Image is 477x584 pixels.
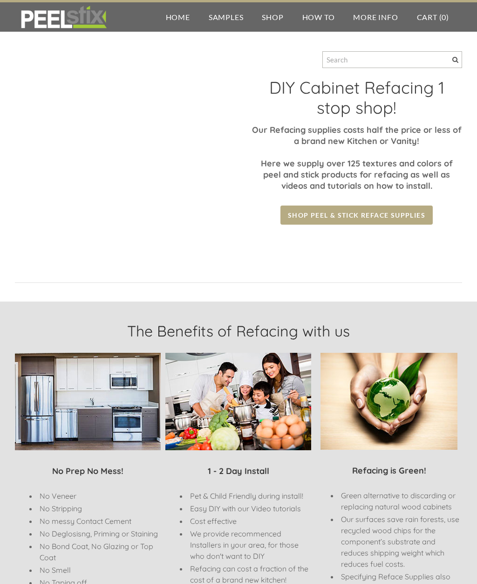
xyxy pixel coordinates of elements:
[344,2,407,32] a: More Info
[127,322,350,340] font: The Benefits of Refacing with us
[199,2,253,32] a: Samples
[37,515,161,527] li: No messy Contact Cement
[352,465,426,476] strong: Refacing is Green!
[320,353,457,450] img: Picture
[280,206,433,225] a: Shop Peel & Stick Reface Supplies
[188,503,311,514] li: Easy DIY with our Video tutorials
[339,490,462,512] li: Green alternative to discarding or replacing natural wood cabinets​
[188,515,311,527] li: Cost effective​
[408,2,458,32] a: Cart (0)
[37,503,161,514] li: No Stripping
[293,2,344,32] a: How To
[19,6,109,29] img: REFACE SUPPLIES
[52,466,123,476] strong: No Prep No Mess!
[15,353,161,450] img: Picture
[37,564,161,576] li: No Smell
[251,77,462,124] h2: DIY Cabinet Refacing 1 stop shop!
[188,528,311,562] li: We provide recommenced Installers in your area, for those who don't want to DIY
[37,541,161,563] li: No Bond Coat, No Glazing or Top Coat
[261,158,453,191] font: Here we supply over 125 textures and colors of peel and stick products for refacing as well as vi...
[165,353,311,450] img: Picture
[252,2,293,32] a: Shop
[37,528,161,539] li: No Deglosisng, Priming or Staining
[452,57,458,63] span: Search
[252,124,462,146] font: Our Refacing supplies costs half the price or less of a brand new Kitchen or Vanity!
[157,2,199,32] a: Home
[322,51,462,68] input: Search
[442,13,446,21] span: 0
[188,490,311,502] li: Pet & Child Friendly during install!
[208,466,269,476] strong: 1 - 2 Day Install
[339,514,462,570] li: Our surfaces save rain forests, use recycled wood chips for the component’s substrate and reduces...
[37,490,161,502] li: No Veneer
